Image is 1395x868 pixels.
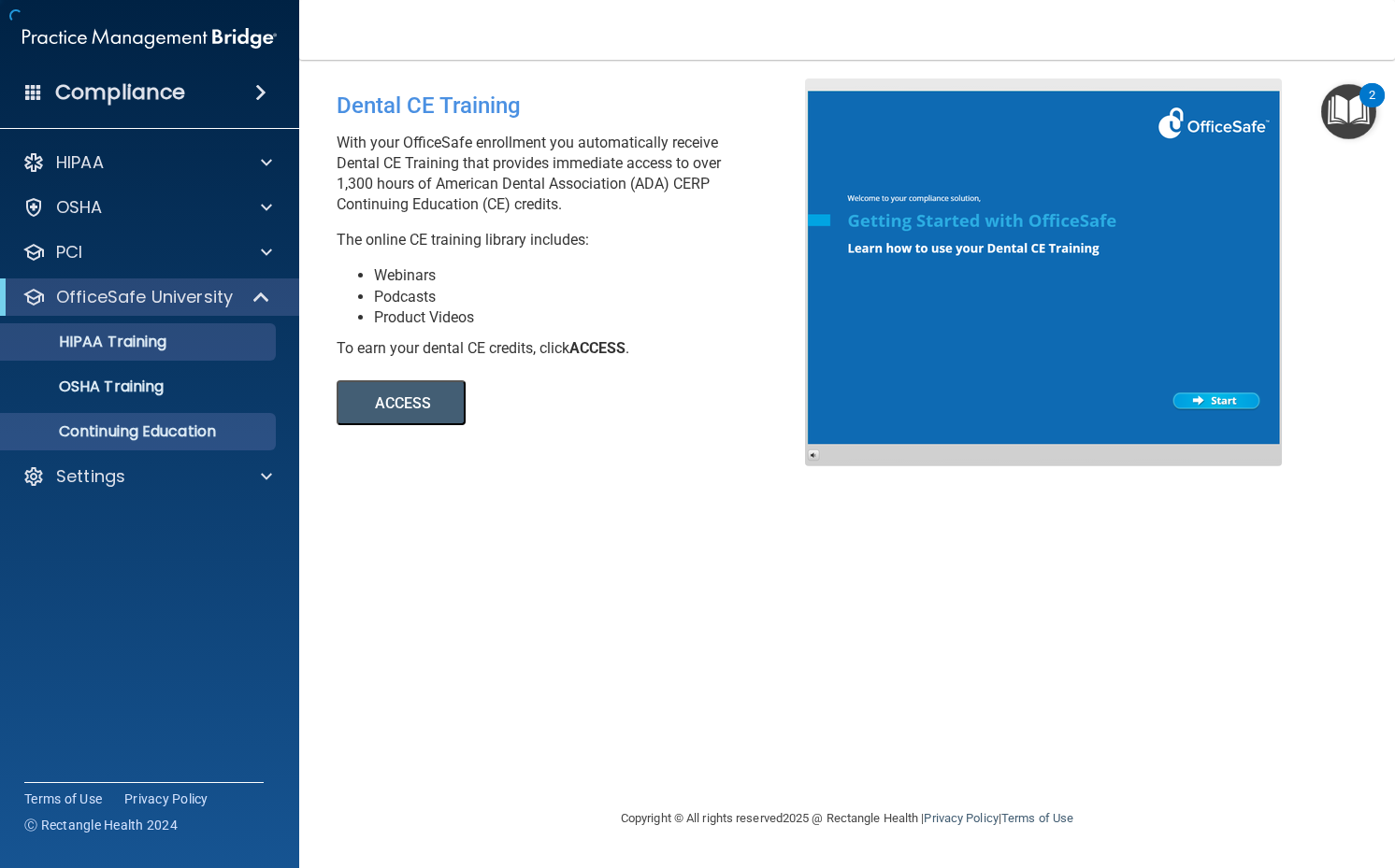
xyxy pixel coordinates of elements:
p: OfficeSafe University [56,286,233,308]
p: PCI [56,241,82,263]
div: Copyright © All rights reserved 2025 @ Rectangle Health | | [506,789,1188,848]
h4: Compliance [55,79,185,106]
a: Settings [22,465,272,488]
div: Dental CE Training [337,78,819,133]
a: Terms of Use [1001,811,1073,825]
p: Continuing Education [12,422,267,441]
b: ACCESS [569,339,626,357]
a: PCI [22,241,272,263]
a: OfficeSafe University [22,286,271,308]
a: ACCESS [337,397,848,411]
p: HIPAA Training [12,333,166,351]
iframe: Drift Widget Chat Controller [1302,739,1373,810]
div: 2 [1369,95,1375,120]
p: Settings [56,465,125,488]
li: Product Videos [374,307,819,328]
button: ACCESS [337,380,466,425]
p: With your OfficeSafe enrollment you automatically receive Dental CE Training that provides immedi... [337,133,819,215]
a: Terms of Use [24,790,102,808]
a: HIPAA [22,151,272,174]
img: PMB logo [22,20,277,57]
div: To earn your dental CE credits, click . [337,338,819,359]
p: The online CE training library includes: [337,230,819,250]
a: Privacy Policy [124,790,209,808]
button: Open Resource Center, 2 new notifications [1321,84,1376,139]
p: OSHA [56,196,103,219]
p: OSHA Training [12,377,164,396]
li: Podcasts [374,287,819,307]
span: Ⓒ Rectangle Health 2024 [24,816,178,834]
p: HIPAA [56,151,104,174]
li: Webinars [374,265,819,286]
a: Privacy Policy [924,811,998,825]
a: OSHA [22,196,272,219]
